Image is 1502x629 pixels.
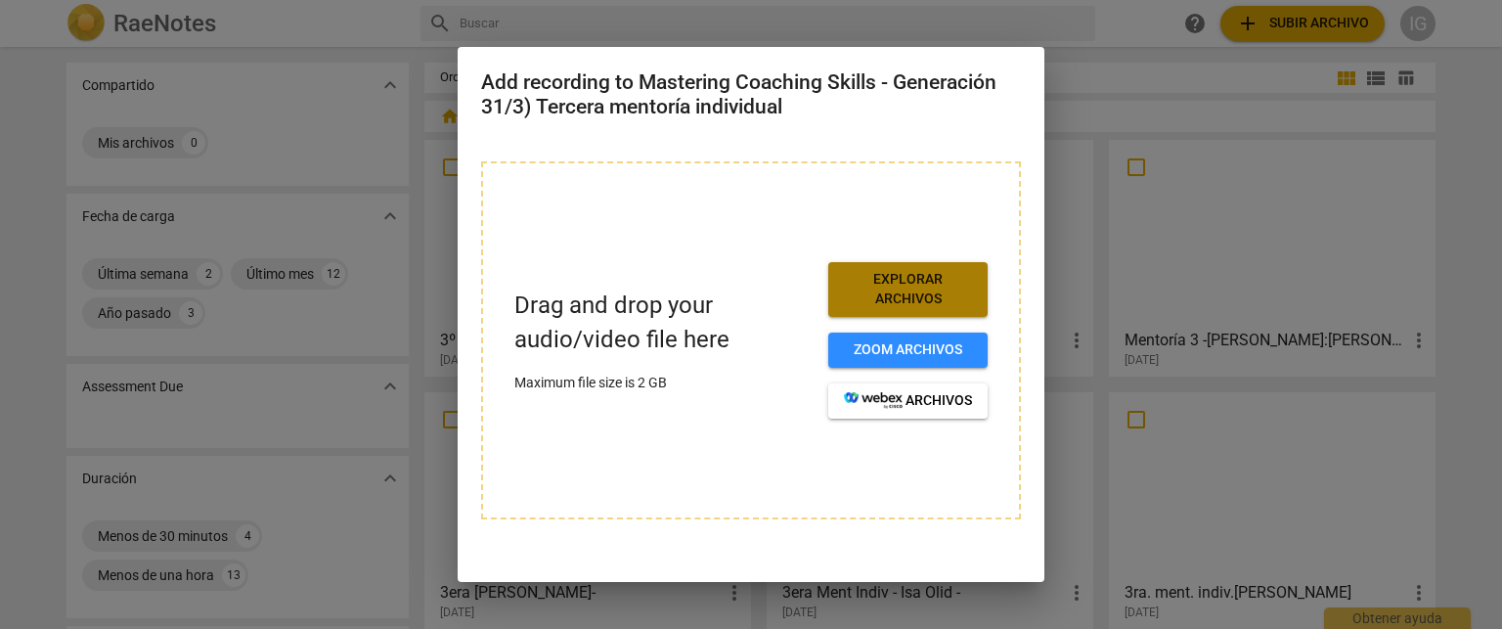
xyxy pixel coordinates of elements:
[828,383,988,419] button: archivos
[828,333,988,368] button: Zoom archivos
[514,373,813,393] p: Maximum file size is 2 GB
[844,391,972,411] span: archivos
[844,270,972,308] span: Explorar archivos
[514,289,813,357] p: Drag and drop your audio/video file here
[844,340,972,360] span: Zoom archivos
[481,70,1021,118] h2: Add recording to Mastering Coaching Skills - Generación 31/3) Tercera mentoría individual
[828,262,988,316] button: Explorar archivos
